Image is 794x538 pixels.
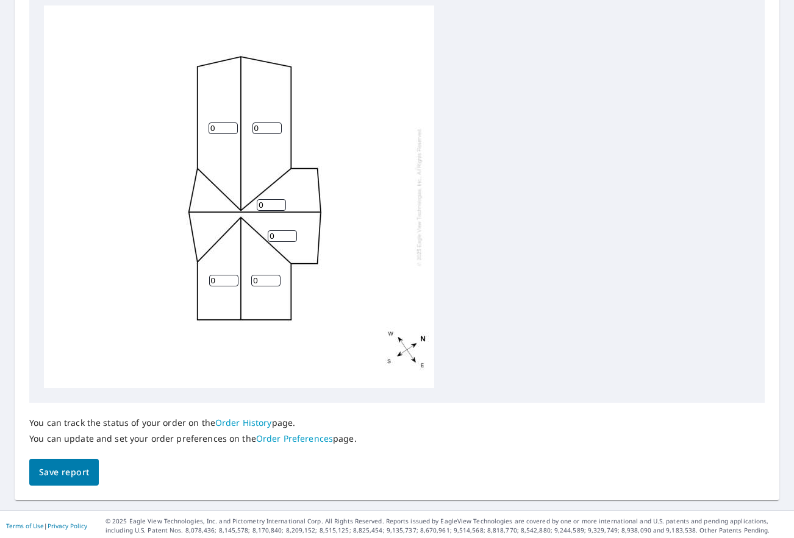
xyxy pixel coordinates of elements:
[215,417,272,428] a: Order History
[106,517,788,535] p: © 2025 Eagle View Technologies, Inc. and Pictometry International Corp. All Rights Reserved. Repo...
[6,522,87,529] p: |
[29,417,357,428] p: You can track the status of your order on the page.
[256,433,333,444] a: Order Preferences
[48,522,87,530] a: Privacy Policy
[39,465,89,480] span: Save report
[29,433,357,444] p: You can update and set your order preferences on the page.
[6,522,44,530] a: Terms of Use
[29,459,99,486] button: Save report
